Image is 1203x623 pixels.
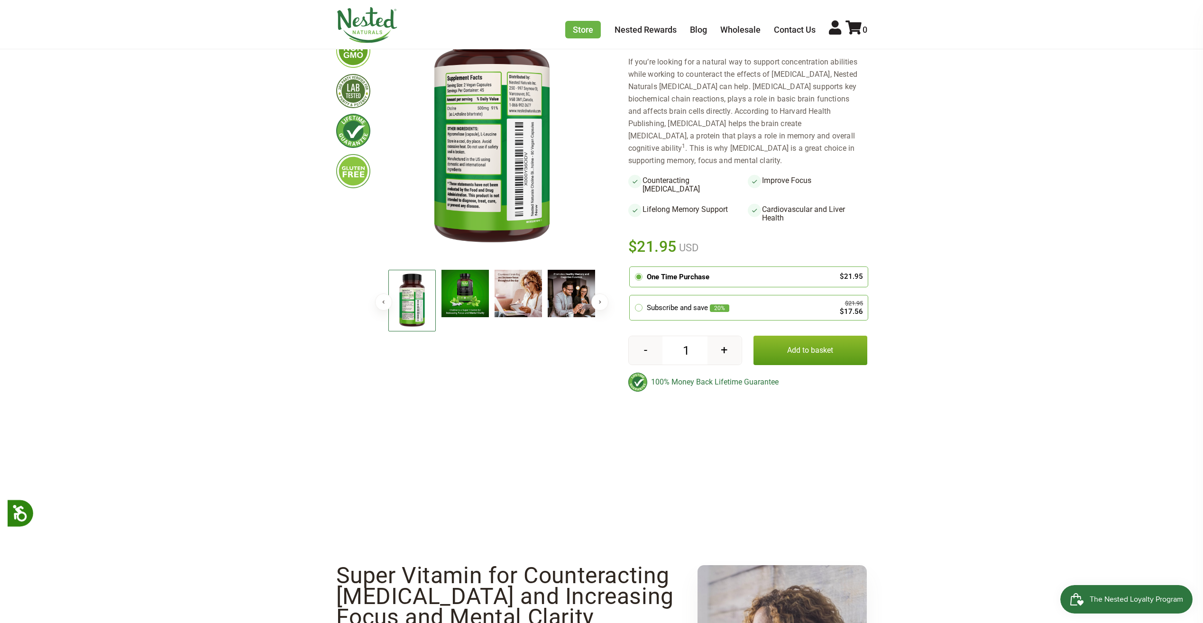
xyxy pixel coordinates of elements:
[682,143,685,149] sup: 1
[336,7,398,43] img: Nested Naturals
[336,154,370,188] img: glutenfree
[336,407,867,548] iframe: Reviews Widget
[495,270,542,317] img: Choline Bitartrate
[375,293,392,311] button: Previous
[629,336,662,365] button: -
[774,25,816,35] a: Contact Us
[628,56,867,167] div: If you’re looking for a natural way to support concentration abilities while working to counterac...
[677,242,698,254] span: USD
[1060,585,1194,614] iframe: Button to open loyalty program pop-up
[548,270,595,317] img: Choline Bitartrate
[720,25,761,35] a: Wholesale
[591,293,608,311] button: Next
[628,373,867,392] div: 100% Money Back Lifetime Guarantee
[628,174,748,196] li: Counteracting [MEDICAL_DATA]
[748,174,867,196] li: Improve Focus
[707,336,741,365] button: +
[336,114,370,148] img: lifetimeguarantee
[845,25,867,35] a: 0
[615,25,677,35] a: Nested Rewards
[336,34,370,68] img: gmofree
[748,203,867,225] li: Cardiovascular and Liver Health
[628,373,647,392] img: badge-lifetimeguarantee-color.svg
[753,336,867,365] button: Add to basket
[690,25,707,35] a: Blog
[336,74,370,108] img: thirdpartytested
[628,203,748,225] li: Lifelong Memory Support
[628,236,677,257] span: $21.95
[565,21,601,38] a: Store
[388,270,436,331] img: Choline Bitartrate
[863,25,867,35] span: 0
[441,270,489,317] img: Choline Bitartrate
